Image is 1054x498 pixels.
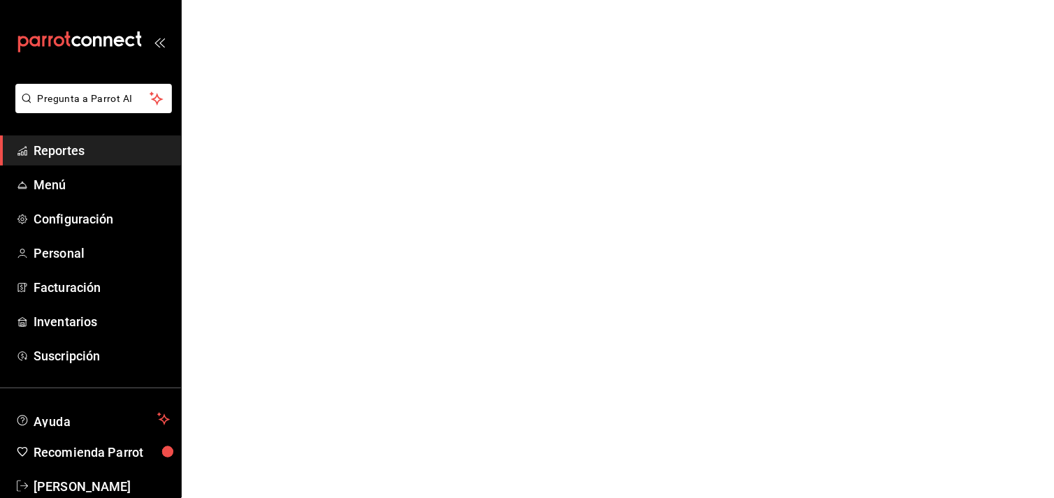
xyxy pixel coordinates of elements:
[34,210,170,228] span: Configuración
[154,36,165,47] button: open_drawer_menu
[34,244,170,263] span: Personal
[34,411,152,427] span: Ayuda
[34,141,170,160] span: Reportes
[34,443,170,462] span: Recomienda Parrot
[34,312,170,331] span: Inventarios
[10,101,172,116] a: Pregunta a Parrot AI
[34,346,170,365] span: Suscripción
[34,175,170,194] span: Menú
[34,477,170,496] span: [PERSON_NAME]
[34,278,170,297] span: Facturación
[15,84,172,113] button: Pregunta a Parrot AI
[38,91,150,106] span: Pregunta a Parrot AI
